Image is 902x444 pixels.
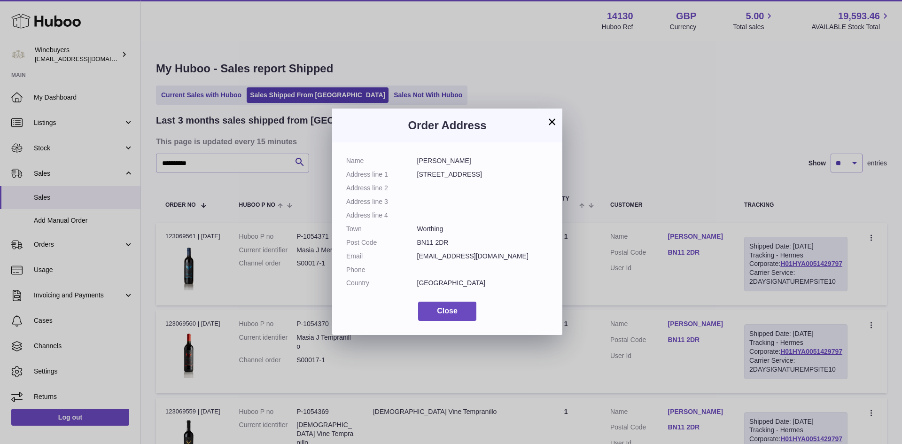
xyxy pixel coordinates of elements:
dt: Phone [346,265,417,274]
dt: Town [346,225,417,234]
dd: [PERSON_NAME] [417,156,549,165]
dt: Address line 1 [346,170,417,179]
span: Close [437,307,458,315]
dd: BN11 2DR [417,238,549,247]
button: × [546,116,558,127]
dd: [STREET_ADDRESS] [417,170,549,179]
h3: Order Address [346,118,548,133]
dd: [EMAIL_ADDRESS][DOMAIN_NAME] [417,252,549,261]
dd: [GEOGRAPHIC_DATA] [417,279,549,288]
dt: Post Code [346,238,417,247]
dt: Address line 4 [346,211,417,220]
dt: Address line 2 [346,184,417,193]
dt: Country [346,279,417,288]
dt: Address line 3 [346,197,417,206]
dd: Worthing [417,225,549,234]
dt: Email [346,252,417,261]
button: Close [418,302,476,321]
dt: Name [346,156,417,165]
